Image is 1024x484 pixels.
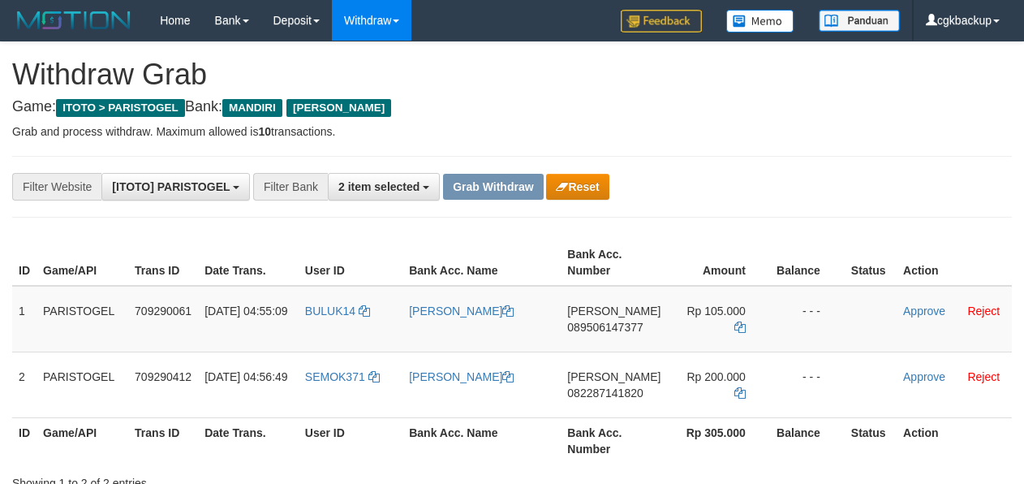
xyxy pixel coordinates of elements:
strong: 10 [258,125,271,138]
td: 2 [12,352,37,417]
a: SEMOK371 [305,370,380,383]
img: MOTION_logo.png [12,8,136,32]
th: Balance [770,417,845,464]
button: 2 item selected [328,173,440,201]
th: Amount [667,240,769,286]
span: Copy 089506147377 to clipboard [567,321,643,334]
img: Button%20Memo.svg [726,10,794,32]
th: Date Trans. [198,240,299,286]
div: Filter Bank [253,173,328,201]
span: MANDIRI [222,99,282,117]
th: Trans ID [128,417,198,464]
span: Rp 200.000 [686,370,745,383]
th: Bank Acc. Name [402,417,561,464]
span: 2 item selected [338,180,419,193]
th: Status [845,417,897,464]
th: Bank Acc. Name [402,240,561,286]
button: Reset [546,174,609,200]
th: Balance [770,240,845,286]
th: Action [897,240,1012,286]
th: Action [897,417,1012,464]
a: Copy 200000 to clipboard [734,387,746,400]
th: Bank Acc. Number [561,417,667,464]
a: Copy 105000 to clipboard [734,321,746,334]
img: Feedback.jpg [621,10,702,32]
div: Filter Website [12,173,101,201]
h4: Game: Bank: [12,99,1012,115]
th: User ID [299,240,402,286]
span: [ITOTO] PARISTOGEL [112,180,230,193]
th: ID [12,417,37,464]
th: Game/API [37,240,128,286]
a: [PERSON_NAME] [409,370,514,383]
span: [PERSON_NAME] [286,99,391,117]
a: Approve [903,370,945,383]
td: 1 [12,286,37,352]
span: [PERSON_NAME] [567,370,660,383]
img: panduan.png [819,10,900,32]
td: PARISTOGEL [37,286,128,352]
th: Trans ID [128,240,198,286]
td: PARISTOGEL [37,352,128,417]
th: Game/API [37,417,128,464]
a: [PERSON_NAME] [409,305,514,318]
p: Grab and process withdraw. Maximum allowed is transactions. [12,123,1012,140]
td: - - - [770,352,845,417]
a: BULUK14 [305,305,370,318]
a: Reject [967,305,1000,318]
span: 709290412 [135,370,191,383]
button: [ITOTO] PARISTOGEL [101,173,250,201]
span: [DATE] 04:55:09 [204,305,287,318]
span: BULUK14 [305,305,355,318]
th: ID [12,240,37,286]
th: Bank Acc. Number [561,240,667,286]
th: Status [845,240,897,286]
span: [DATE] 04:56:49 [204,370,287,383]
a: Approve [903,305,945,318]
span: ITOTO > PARISTOGEL [56,99,185,117]
a: Reject [967,370,1000,383]
th: Date Trans. [198,417,299,464]
th: User ID [299,417,402,464]
button: Grab Withdraw [443,174,543,200]
h1: Withdraw Grab [12,58,1012,91]
span: Copy 082287141820 to clipboard [567,387,643,400]
span: 709290061 [135,305,191,318]
span: Rp 105.000 [686,305,745,318]
th: Rp 305.000 [667,417,769,464]
span: [PERSON_NAME] [567,305,660,318]
td: - - - [770,286,845,352]
span: SEMOK371 [305,370,365,383]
